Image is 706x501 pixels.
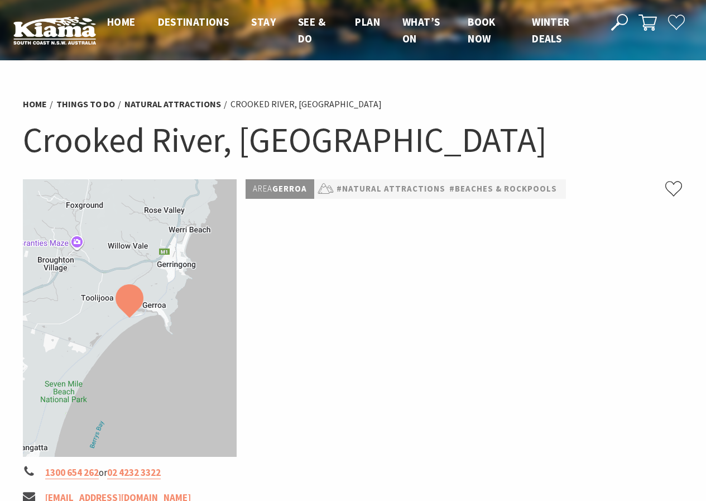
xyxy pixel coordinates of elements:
a: Home [23,98,47,110]
a: Things To Do [56,98,115,110]
span: Plan [355,15,380,28]
li: or [23,465,237,480]
img: Kiama Logo [13,16,96,45]
a: #Natural Attractions [337,182,445,196]
span: Winter Deals [532,15,569,45]
li: Crooked River, [GEOGRAPHIC_DATA] [230,97,382,112]
a: Natural Attractions [124,98,221,110]
span: Area [253,183,272,194]
span: Destinations [158,15,229,28]
span: Stay [251,15,276,28]
h1: Crooked River, [GEOGRAPHIC_DATA] [23,117,684,163]
span: See & Do [298,15,325,45]
span: What’s On [402,15,440,45]
a: 02 4232 3322 [107,466,161,479]
a: #Beaches & Rockpools [449,182,557,196]
nav: Main Menu [96,13,598,47]
span: Book now [468,15,496,45]
p: Gerroa [246,179,314,199]
span: Home [107,15,136,28]
a: 1300 654 262 [45,466,99,479]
